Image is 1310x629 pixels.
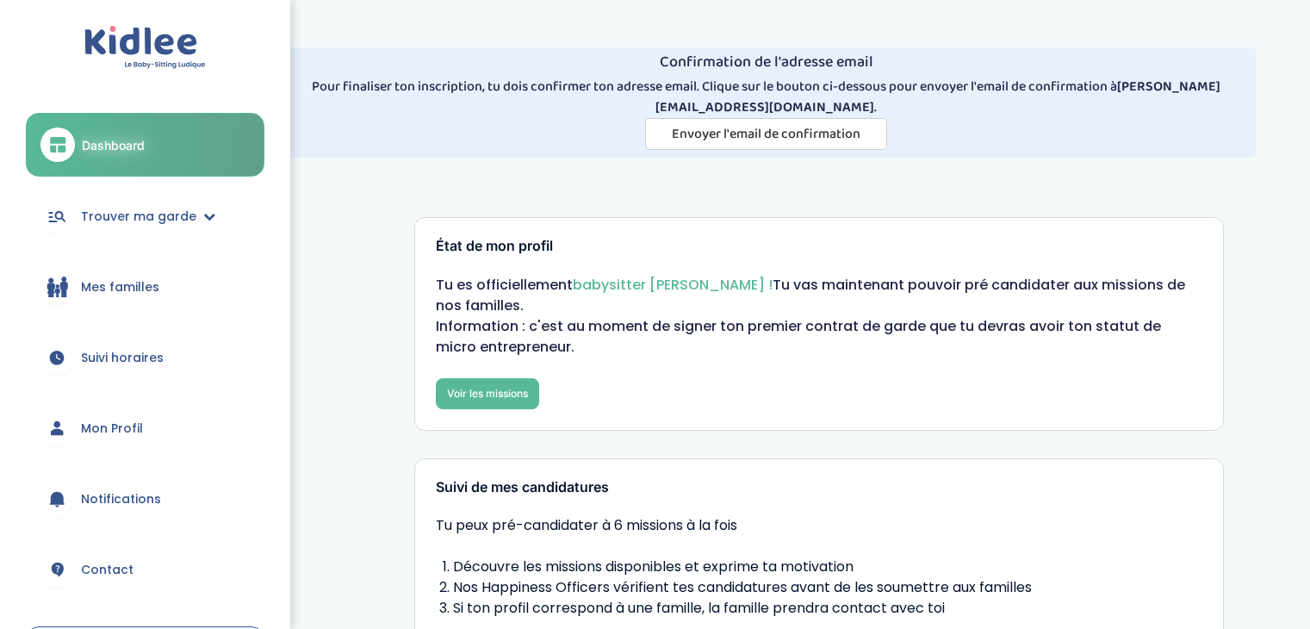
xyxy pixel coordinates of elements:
span: Tu peux pré-candidater à 6 missions à la fois [436,515,1202,536]
strong: [PERSON_NAME][EMAIL_ADDRESS][DOMAIN_NAME] [655,76,1220,118]
p: Tu es officiellement Tu vas maintenant pouvoir pré candidater aux missions de nos familles. [436,275,1202,316]
span: babysitter [PERSON_NAME] ! [573,275,773,295]
a: Dashboard [26,113,264,177]
span: Envoyer l'email de confirmation [672,123,860,145]
li: Nos Happiness Officers vérifient tes candidatures avant de les soumettre aux familles [453,577,1202,598]
li: Si ton profil correspond à une famille, la famille prendra contact avec toi [453,598,1202,619]
span: Contact [81,561,133,579]
span: Notifications [81,490,161,508]
h4: Confirmation de l'adresse email [284,54,1249,72]
a: Suivi horaires [26,327,264,389]
li: Découvre les missions disponibles et exprime ta motivation [453,557,1202,577]
a: Contact [26,539,264,601]
span: Mes familles [81,278,159,296]
span: Suivi horaires [81,349,164,367]
a: Trouver ma garde [26,185,264,247]
h3: Suivi de mes candidatures [436,480,1202,495]
span: Trouver ma garde [81,208,196,226]
img: logo.svg [84,26,206,70]
button: Envoyer l'email de confirmation [645,118,887,150]
p: Information : c'est au moment de signer ton premier contrat de garde que tu devras avoir ton stat... [436,316,1202,358]
a: Voir les missions [436,378,539,409]
span: Dashboard [82,136,145,154]
a: Notifications [26,468,264,530]
p: Pour finaliser ton inscription, tu dois confirmer ton adresse email. Clique sur le bouton ci-dess... [284,77,1249,118]
h3: État de mon profil [436,239,1202,254]
a: Mes familles [26,256,264,318]
span: Mon Profil [81,420,143,438]
a: Mon Profil [26,397,264,459]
